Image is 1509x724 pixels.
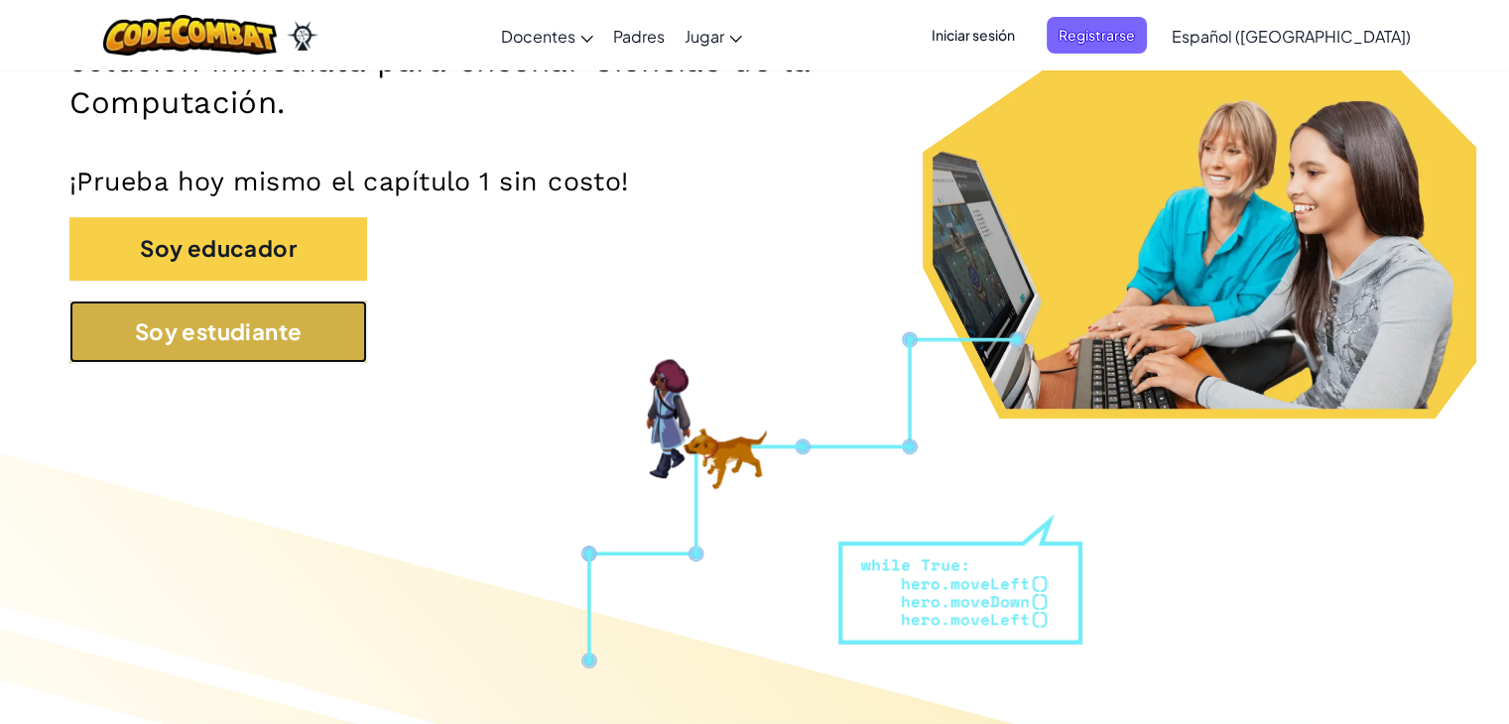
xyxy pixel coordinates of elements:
[491,9,603,62] a: Docentes
[69,217,367,280] button: Soy educador
[685,26,724,47] span: Jugar
[1172,26,1411,47] span: Español ([GEOGRAPHIC_DATA])
[675,9,752,62] a: Jugar
[501,26,575,47] span: Docentes
[1047,17,1147,54] button: Registrarse
[69,301,367,363] button: Soy estudiante
[103,15,277,56] img: CodeCombat logo
[1162,9,1421,62] a: Español ([GEOGRAPHIC_DATA])
[69,165,1440,197] p: ¡Prueba hoy mismo el capítulo 1 sin costo!
[287,21,318,51] img: Ozaria
[920,17,1027,54] button: Iniciar sesión
[603,9,675,62] a: Padres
